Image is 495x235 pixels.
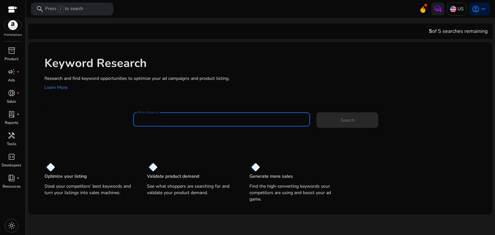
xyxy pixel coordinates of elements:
[8,153,15,161] span: code_blocks
[5,120,18,126] p: Reports
[44,163,55,172] img: diamond.svg
[17,92,19,94] span: fiber_manual_record
[8,77,15,83] p: Ads
[147,163,158,172] img: diamond.svg
[7,141,16,147] p: Tools
[2,162,21,168] p: Developers
[480,5,487,13] span: keyboard_arrow_down
[4,20,22,30] img: amazon.svg
[249,173,293,180] p: Generate more sales
[44,84,67,90] a: Learn More
[58,5,63,13] span: /
[44,183,134,196] p: Steal your competitors’ best keywords and turn your listings into sales machines.
[8,132,15,139] span: handyman
[249,183,339,202] p: Find the high-converting keywords your competitors are using and boost your ad game.
[17,177,19,179] span: fiber_manual_record
[44,56,486,70] h1: Keyword Research
[7,99,16,104] p: Sales
[472,5,480,13] span: account_circle
[4,33,22,37] p: Marketplace
[8,47,15,54] span: inventory_2
[138,110,159,115] mat-label: Enter Keyword
[8,222,15,230] span: light_mode
[44,173,87,180] p: Optimize your listing
[429,27,488,35] div: of 5 searches remaining
[450,6,456,12] img: us.svg
[3,183,21,189] p: Resources
[44,75,486,82] p: Research and find keyword opportunities to optimize your ad campaigns and product listing.
[17,113,19,116] span: fiber_manual_record
[8,68,15,76] span: campaign
[429,28,432,35] span: 5
[147,183,237,196] p: See what shoppers are searching for and validate your product demand.
[45,5,83,13] p: Press to search
[5,56,18,62] p: Product
[36,5,44,13] span: search
[8,89,15,97] span: donut_small
[8,110,15,118] span: lab_profile
[249,163,260,172] img: diamond.svg
[17,70,19,73] span: fiber_manual_record
[8,174,15,182] span: book_4
[147,173,199,180] p: Validate product demand
[458,3,464,14] p: US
